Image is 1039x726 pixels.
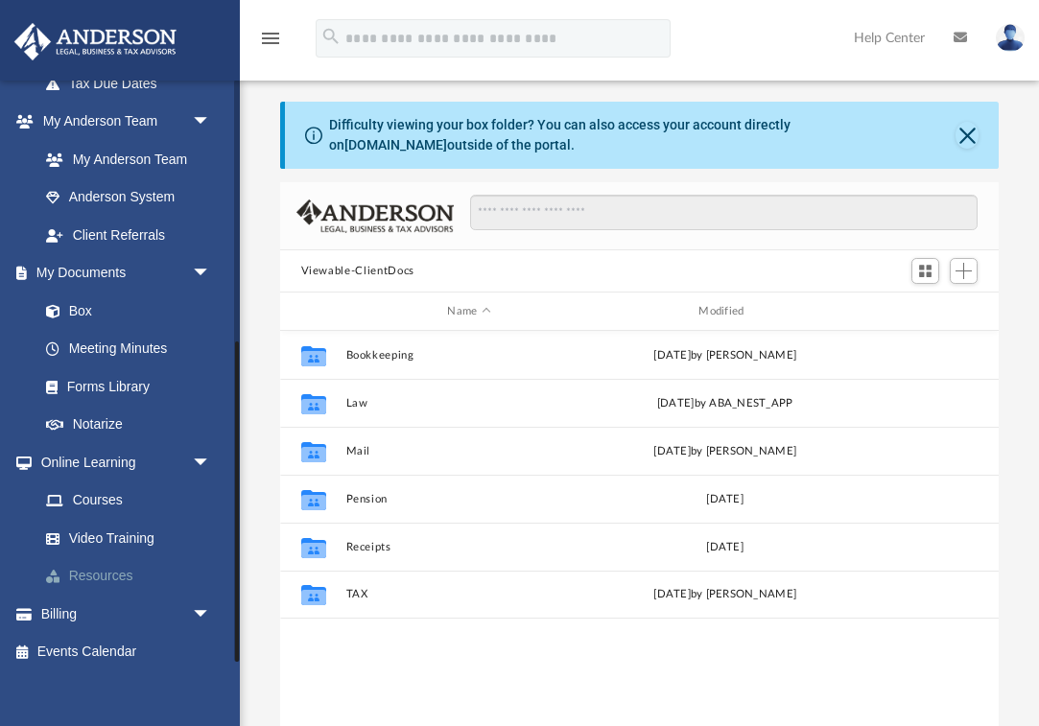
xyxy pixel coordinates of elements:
[345,349,593,362] button: Bookkeeping
[996,24,1025,52] img: User Pic
[27,330,230,368] a: Meeting Minutes
[27,178,230,217] a: Anderson System
[344,303,592,320] div: Name
[601,303,848,320] div: Modified
[345,397,593,410] button: Law
[192,254,230,293] span: arrow_drop_down
[329,115,955,155] div: Difficulty viewing your box folder? You can also access your account directly on outside of the p...
[27,519,230,557] a: Video Training
[13,633,240,671] a: Events Calendar
[950,258,979,285] button: Add
[27,481,240,520] a: Courses
[602,586,849,603] div: [DATE] by [PERSON_NAME]
[27,292,221,330] a: Box
[27,406,230,444] a: Notarize
[192,595,230,634] span: arrow_drop_down
[27,64,240,103] a: Tax Due Dates
[345,493,593,505] button: Pension
[602,347,849,364] div: [DATE] by [PERSON_NAME]
[9,23,182,60] img: Anderson Advisors Platinum Portal
[13,254,230,293] a: My Documentsarrow_drop_down
[345,588,593,600] button: TAX
[27,216,230,254] a: Client Referrals
[602,539,849,556] div: [DATE]
[956,122,980,149] button: Close
[259,27,282,50] i: menu
[602,395,849,412] div: [DATE] by ABA_NEST_APP
[345,541,593,553] button: Receipts
[602,491,849,508] div: [DATE]
[13,443,240,481] a: Online Learningarrow_drop_down
[192,443,230,482] span: arrow_drop_down
[602,443,849,460] div: [DATE] by [PERSON_NAME]
[13,595,240,633] a: Billingarrow_drop_down
[301,263,414,280] button: Viewable-ClientDocs
[320,26,342,47] i: search
[857,303,991,320] div: id
[259,36,282,50] a: menu
[27,140,221,178] a: My Anderson Team
[13,103,230,141] a: My Anderson Teamarrow_drop_down
[27,557,240,596] a: Resources
[27,367,221,406] a: Forms Library
[192,103,230,142] span: arrow_drop_down
[911,258,940,285] button: Switch to Grid View
[344,137,447,152] a: [DOMAIN_NAME]
[470,195,978,231] input: Search files and folders
[288,303,336,320] div: id
[345,445,593,457] button: Mail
